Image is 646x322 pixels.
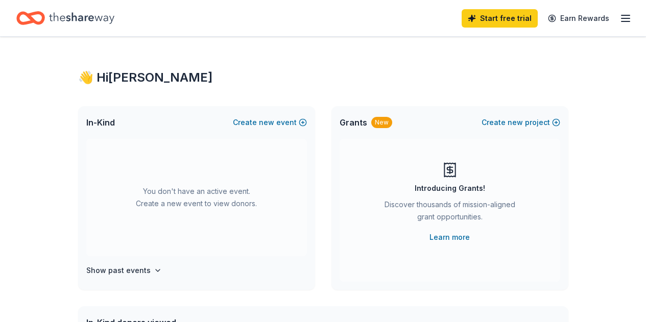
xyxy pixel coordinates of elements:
[340,116,367,129] span: Grants
[482,116,560,129] button: Createnewproject
[415,182,485,194] div: Introducing Grants!
[508,116,523,129] span: new
[259,116,274,129] span: new
[86,116,115,129] span: In-Kind
[233,116,307,129] button: Createnewevent
[86,139,307,256] div: You don't have an active event. Create a new event to view donors.
[371,117,392,128] div: New
[86,264,162,277] button: Show past events
[16,6,114,30] a: Home
[429,231,470,243] a: Learn more
[462,9,538,28] a: Start free trial
[380,199,519,227] div: Discover thousands of mission-aligned grant opportunities.
[542,9,615,28] a: Earn Rewards
[86,264,151,277] h4: Show past events
[78,69,568,86] div: 👋 Hi [PERSON_NAME]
